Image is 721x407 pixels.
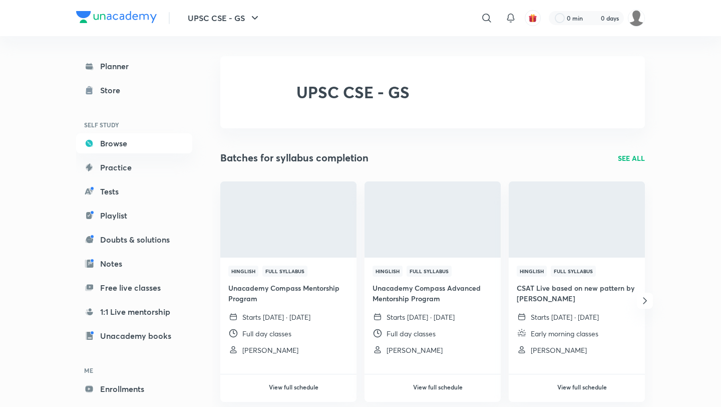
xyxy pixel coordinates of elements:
p: Early morning classes [531,328,598,339]
a: Unacademy books [76,326,192,346]
span: Hinglish [228,266,258,277]
span: Full Syllabus [551,266,596,277]
p: Madhukar Kotawe [531,345,587,355]
h4: CSAT Live based on new pattern by [PERSON_NAME] [517,283,637,304]
a: ThumbnailHinglishFull SyllabusCSAT Live based on new pattern by [PERSON_NAME]Starts [DATE] · [DAT... [509,181,645,363]
h6: SELF STUDY [76,116,192,133]
img: avatar [528,14,537,23]
a: Notes [76,254,192,274]
a: ThumbnailHinglishFull SyllabusUnacademy Compass Mentorship ProgramStarts [DATE] · [DATE]Full day ... [220,181,356,363]
img: Company Logo [76,11,157,23]
p: Starts [DATE] · [DATE] [387,312,455,322]
p: Starts [DATE] · [DATE] [531,312,599,322]
p: Full day classes [242,328,291,339]
p: Full day classes [387,328,436,339]
p: Starts [DATE] · [DATE] [242,312,310,322]
span: Full Syllabus [262,266,307,277]
a: Doubts & solutions [76,230,192,250]
img: UPSC CSE - GS [244,76,276,108]
a: Free live classes [76,278,192,298]
span: Full Syllabus [407,266,452,277]
a: ThumbnailHinglishFull SyllabusUnacademy Compass Advanced Mentorship ProgramStarts [DATE] · [DATE]... [365,181,501,363]
h4: Unacademy Compass Advanced Mentorship Program [373,283,493,304]
h2: UPSC CSE - GS [296,83,410,102]
img: play [547,383,555,391]
a: Store [76,80,192,100]
a: Enrollments [76,379,192,399]
p: Saurabh Pandey [387,345,443,355]
h6: ME [76,362,192,379]
h4: Unacademy Compass Mentorship Program [228,283,348,304]
img: play [259,383,267,391]
h6: View full schedule [413,382,463,391]
img: streak [589,13,599,23]
a: Planner [76,56,192,76]
a: 1:1 Live mentorship [76,302,192,322]
img: Thumbnail [363,180,502,258]
h6: View full schedule [557,382,607,391]
img: Thumbnail [507,180,646,258]
img: Thumbnail [219,180,357,258]
span: Hinglish [373,266,403,277]
a: Tests [76,181,192,201]
h6: View full schedule [269,382,318,391]
a: Company Logo [76,11,157,26]
button: UPSC CSE - GS [182,8,267,28]
div: Store [100,84,126,96]
a: SEE ALL [618,153,645,163]
a: Playlist [76,206,192,226]
h2: Batches for syllabus completion [220,150,369,165]
img: Ajit [628,10,645,27]
p: Saurabh Pandey [242,345,298,355]
a: Practice [76,157,192,177]
img: play [403,383,411,391]
a: Browse [76,133,192,153]
span: Hinglish [517,266,547,277]
button: avatar [525,10,541,26]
